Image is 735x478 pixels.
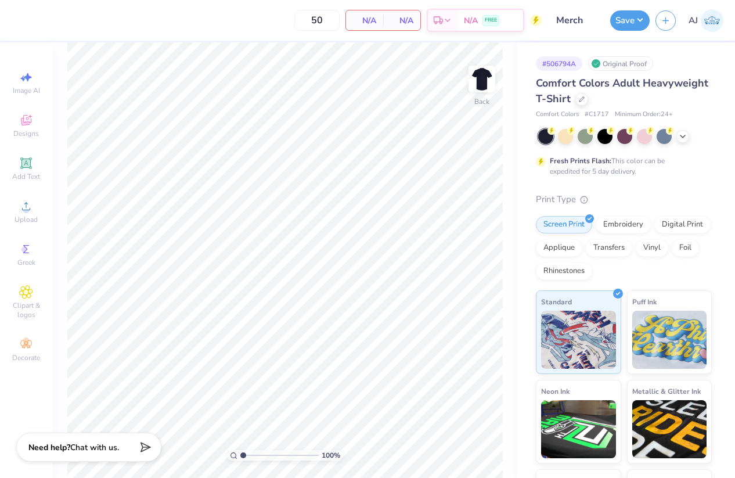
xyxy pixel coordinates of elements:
span: Comfort Colors [536,110,579,120]
img: Neon Ink [541,400,616,458]
span: AJ [689,14,698,27]
span: N/A [464,15,478,27]
span: Minimum Order: 24 + [615,110,673,120]
span: Image AI [13,86,40,95]
div: Screen Print [536,216,592,233]
div: Print Type [536,193,712,206]
div: Foil [672,239,699,257]
div: Original Proof [588,56,653,71]
span: FREE [485,16,497,24]
span: N/A [353,15,376,27]
strong: Need help? [28,442,70,453]
span: Add Text [12,172,40,181]
span: Neon Ink [541,385,570,397]
input: – – [294,10,340,31]
div: Back [474,96,489,107]
div: Vinyl [636,239,668,257]
img: Metallic & Glitter Ink [632,400,707,458]
img: Armiel John Calzada [701,9,723,32]
div: Embroidery [596,216,651,233]
span: # C1717 [585,110,609,120]
span: N/A [390,15,413,27]
span: Decorate [12,353,40,362]
div: This color can be expedited for 5 day delivery. [550,156,693,177]
div: Transfers [586,239,632,257]
div: Applique [536,239,582,257]
span: Puff Ink [632,296,657,308]
span: Greek [17,258,35,267]
span: Comfort Colors Adult Heavyweight T-Shirt [536,76,708,106]
img: Back [470,67,493,91]
span: Clipart & logos [6,301,46,319]
img: Puff Ink [632,311,707,369]
span: Chat with us. [70,442,119,453]
div: Rhinestones [536,263,592,280]
strong: Fresh Prints Flash: [550,156,611,166]
span: Metallic & Glitter Ink [632,385,701,397]
a: AJ [689,9,723,32]
span: Standard [541,296,572,308]
span: Upload [15,215,38,224]
img: Standard [541,311,616,369]
span: 100 % [322,450,340,461]
button: Save [610,10,650,31]
div: # 506794A [536,56,582,71]
span: Designs [13,129,39,138]
div: Digital Print [654,216,711,233]
input: Untitled Design [547,9,604,32]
